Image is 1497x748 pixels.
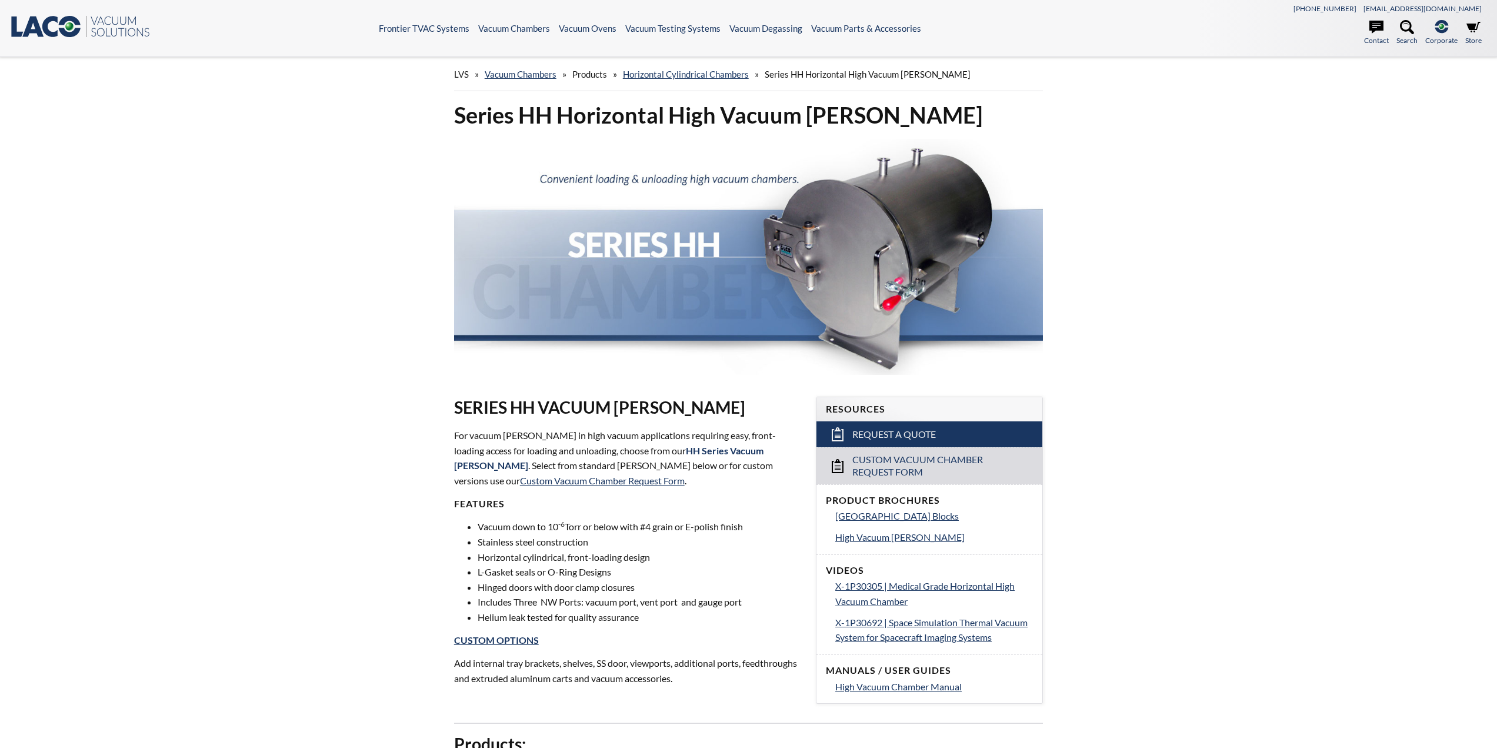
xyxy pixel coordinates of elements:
[478,534,802,550] li: Stainless steel construction
[1425,35,1458,46] span: Corporate
[454,101,1043,129] h1: Series HH Horizontal High Vacuum [PERSON_NAME]
[852,454,1011,478] span: Custom Vacuum Chamber Request Form
[816,421,1042,447] a: Request a Quote
[572,69,607,79] span: Products
[454,69,469,79] span: LVS
[835,531,965,543] span: High Vacuum [PERSON_NAME]
[478,594,802,610] li: Includes Three NW Ports: vacuum port, vent port and gauge port
[520,475,685,486] a: Custom Vacuum Chamber Request Form
[478,580,802,595] li: Hinged doors with door clamp closures
[765,69,971,79] span: Series HH Horizontal High Vacuum [PERSON_NAME]
[835,617,1028,643] span: X-1P30692 | Space Simulation Thermal Vacuum System for Spacecraft Imaging Systems
[625,23,721,34] a: Vacuum Testing Systems
[1364,20,1389,46] a: Contact
[478,23,550,34] a: Vacuum Chambers
[485,69,556,79] a: Vacuum Chambers
[826,664,1033,677] h4: Manuals / User Guides
[1396,20,1418,46] a: Search
[816,447,1042,484] a: Custom Vacuum Chamber Request Form
[826,494,1033,507] h4: Product Brochures
[835,580,1015,607] span: X-1P30305 | Medical Grade Horizontal High Vacuum Chamber
[454,58,1043,91] div: » » » »
[729,23,802,34] a: Vacuum Degassing
[559,23,616,34] a: Vacuum Ovens
[454,498,802,510] h4: FEATURES
[478,564,802,580] li: L-Gasket seals or O-Ring Designs
[478,610,802,625] li: Helium leak tested for quality assurance
[835,530,1033,545] a: High Vacuum [PERSON_NAME]
[379,23,469,34] a: Frontier TVAC Systems
[835,508,1033,524] a: [GEOGRAPHIC_DATA] Blocks
[835,510,959,521] span: [GEOGRAPHIC_DATA] Blocks
[835,579,1033,609] a: X-1P30305 | Medical Grade Horizontal High Vacuum Chamber
[835,681,962,692] span: High Vacuum Chamber Manual
[454,634,539,646] a: CUSTOM OPTIONS
[478,550,802,565] li: Horizontal cylindrical, front-loading design
[478,519,802,534] li: Vacuum down to 10 Torr or below with #4 grain or E-polish finish
[826,403,1033,415] h4: Resources
[454,656,802,686] p: Add internal tray brackets, shelves, SS door, viewports, additional ports, feedthroughs and extru...
[454,139,1043,375] img: Series HH Chamber
[454,428,802,488] p: For vacuum [PERSON_NAME] in high vacuum applications requiring easy, front-loading access for loa...
[1363,4,1482,13] a: [EMAIL_ADDRESS][DOMAIN_NAME]
[811,23,921,34] a: Vacuum Parts & Accessories
[623,69,749,79] a: Horizontal Cylindrical Chambers
[1293,4,1356,13] a: [PHONE_NUMBER]
[852,428,936,441] span: Request a Quote
[826,564,1033,577] h4: Videos
[835,615,1033,645] a: X-1P30692 | Space Simulation Thermal Vacuum System for Spacecraft Imaging Systems
[1465,20,1482,46] a: Store
[558,520,565,528] sup: -6
[835,679,1033,694] a: High Vacuum Chamber Manual
[454,397,802,418] h2: SERIES HH VACUUM [PERSON_NAME]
